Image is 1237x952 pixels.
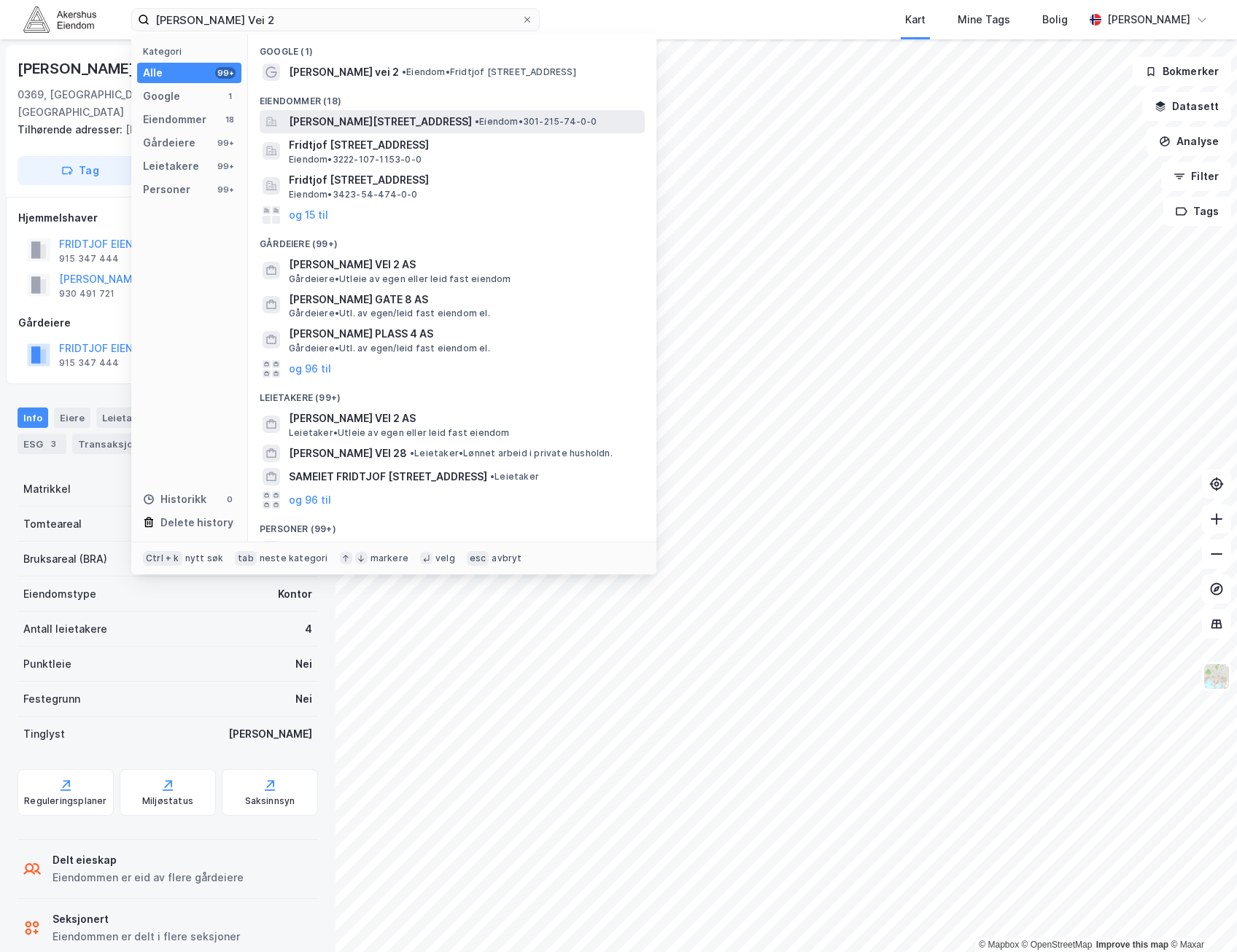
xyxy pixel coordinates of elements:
[18,434,66,454] div: ESG
[23,7,96,32] img: akershus-eiendom-logo.9091f326c980b4bce74ccdd9f866810c.svg
[59,253,119,265] div: 915 347 444
[1133,57,1231,86] button: Bokmerker
[23,655,71,673] div: Punktleie
[215,160,236,172] div: 99+
[289,171,639,189] span: Fridtjof [STREET_ADDRESS]
[289,325,639,343] span: [PERSON_NAME] PLASS 4 AS
[289,427,510,439] span: Leietaker • Utleie av egen eller leid fast eiendom
[289,445,407,462] span: [PERSON_NAME] VEI 28
[289,343,490,354] span: Gårdeiere • Utl. av egen/leid fast eiendom el.
[143,181,190,198] div: Personer
[23,690,80,708] div: Festegrunn
[410,448,613,459] span: Leietaker • Lønnet arbeid i private husholdn.
[371,553,408,564] div: markere
[24,795,106,807] div: Reguleringsplaner
[72,434,172,454] div: Transaksjoner
[1164,882,1237,952] div: Kontrollprogram for chat
[289,273,511,285] span: Gårdeiere • Utleie av egen eller leid fast eiendom
[18,86,205,121] div: 0369, [GEOGRAPHIC_DATA], [GEOGRAPHIC_DATA]
[295,690,312,708] div: Nei
[23,585,96,603] div: Eiendomstype
[289,113,472,130] span: [PERSON_NAME][STREET_ADDRESS]
[215,67,236,79] div: 99+
[1163,197,1231,226] button: Tags
[18,156,143,185] button: Tag
[289,136,639,154] span: Fridtjof [STREET_ADDRESS]
[248,34,656,61] div: Google (1)
[53,851,244,869] div: Delt eieskap
[1147,127,1231,156] button: Analyse
[410,448,414,459] span: •
[150,9,521,31] input: Søk på adresse, matrikkel, gårdeiere, leietakere eller personer
[224,114,236,125] div: 18
[1164,882,1237,952] iframe: Chat Widget
[475,116,479,127] span: •
[143,111,206,128] div: Eiendommer
[142,795,193,807] div: Miljøstatus
[295,655,312,673] div: Nei
[289,154,422,165] span: Eiendom • 3222-107-1153-0-0
[289,360,331,378] button: og 96 til
[143,491,206,508] div: Historikk
[467,551,489,566] div: esc
[18,121,306,138] div: [PERSON_NAME] Vei 16
[53,928,240,945] div: Eiendommen er delt i flere seksjoner
[402,66,576,78] span: Eiendom • Fridtjof [STREET_ADDRESS]
[248,227,656,253] div: Gårdeiere (99+)
[305,620,312,638] div: 4
[475,116,597,128] span: Eiendom • 301-215-74-0-0
[979,940,1019,950] a: Mapbox
[289,291,639,308] span: [PERSON_NAME] GATE 8 AS
[18,407,48,428] div: Info
[289,189,418,200] span: Eiendom • 3423-54-474-0-0
[402,66,406,77] span: •
[143,157,199,175] div: Leietakere
[1107,11,1190,28] div: [PERSON_NAME]
[289,468,487,485] span: SAMEIET FRIDTJOF [STREET_ADDRESS]
[248,84,656,110] div: Eiendommer (18)
[289,206,328,224] button: og 15 til
[224,493,236,505] div: 0
[143,134,195,152] div: Gårdeiere
[289,256,639,273] span: [PERSON_NAME] VEI 2 AS
[1161,162,1231,191] button: Filter
[905,11,926,28] div: Kart
[53,869,244,886] div: Eiendommen er eid av flere gårdeiere
[224,90,236,102] div: 1
[248,381,656,407] div: Leietakere (99+)
[278,585,312,603] div: Kontor
[46,437,61,451] div: 3
[289,63,399,81] span: [PERSON_NAME] vei 2
[23,620,107,638] div: Antall leietakere
[23,515,82,533] div: Tomteareal
[235,551,257,566] div: tab
[185,553,224,564] div: nytt søk
[18,314,317,332] div: Gårdeiere
[248,512,656,538] div: Personer (99+)
[23,725,65,743] div: Tinglyst
[1142,92,1231,121] button: Datasett
[1096,940,1168,950] a: Improve this map
[490,471,495,482] span: •
[59,357,119,369] div: 915 347 444
[1042,11,1068,28] div: Bolig
[53,910,240,928] div: Seksjonert
[18,123,125,136] span: Tilhørende adresser:
[18,209,317,227] div: Hjemmelshaver
[96,407,177,428] div: Leietakere
[215,137,236,149] div: 99+
[160,514,233,531] div: Delete history
[54,407,90,428] div: Eiere
[23,550,107,568] div: Bruksareal (BRA)
[143,64,163,82] div: Alle
[245,795,295,807] div: Saksinnsyn
[289,491,331,509] button: og 96 til
[23,480,71,498] div: Matrikkel
[59,288,115,300] div: 930 491 721
[228,725,312,743] div: [PERSON_NAME]
[215,184,236,195] div: 99+
[143,551,182,566] div: Ctrl + k
[18,57,182,80] div: [PERSON_NAME] Vei 14
[1203,663,1230,690] img: Z
[143,87,180,105] div: Google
